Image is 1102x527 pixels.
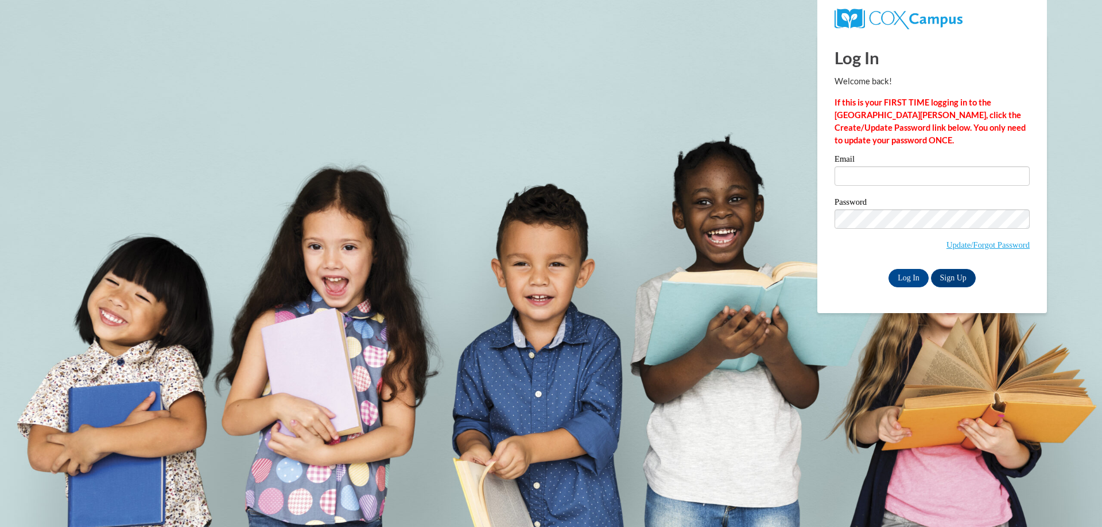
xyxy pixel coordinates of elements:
[835,46,1030,69] h1: Log In
[946,240,1030,249] a: Update/Forgot Password
[835,9,963,29] img: COX Campus
[835,155,1030,166] label: Email
[931,269,976,287] a: Sign Up
[835,198,1030,209] label: Password
[835,97,1026,145] strong: If this is your FIRST TIME logging in to the [GEOGRAPHIC_DATA][PERSON_NAME], click the Create/Upd...
[835,13,963,23] a: COX Campus
[835,75,1030,88] p: Welcome back!
[888,269,929,287] input: Log In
